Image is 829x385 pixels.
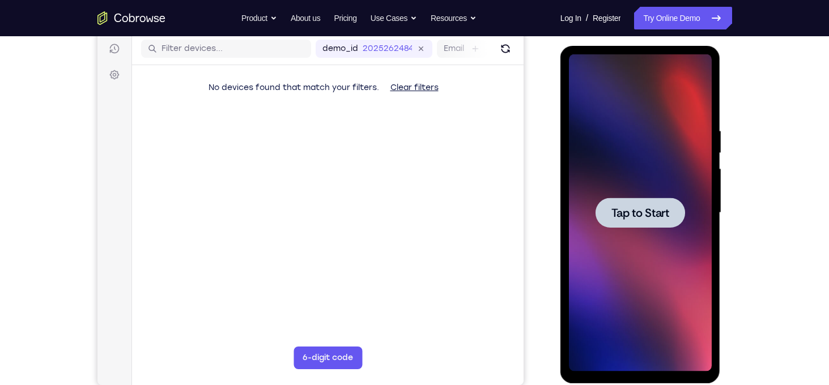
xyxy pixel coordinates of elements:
button: 6-digit code [196,341,265,363]
a: About us [291,7,320,29]
span: No devices found that match your filters. [111,77,282,87]
span: / [586,11,588,25]
button: Tap to Start [35,152,125,182]
button: Resources [431,7,477,29]
a: Log In [560,7,581,29]
button: Refresh [399,34,417,52]
a: Go to the home page [97,11,165,25]
span: Tap to Start [51,161,109,173]
a: Try Online Demo [634,7,732,29]
a: Pricing [334,7,356,29]
iframe: Agent [97,6,524,385]
button: Use Cases [371,7,417,29]
label: demo_id [225,37,261,49]
label: Email [346,37,367,49]
button: Clear filters [284,71,350,93]
button: Product [241,7,277,29]
a: Register [593,7,620,29]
